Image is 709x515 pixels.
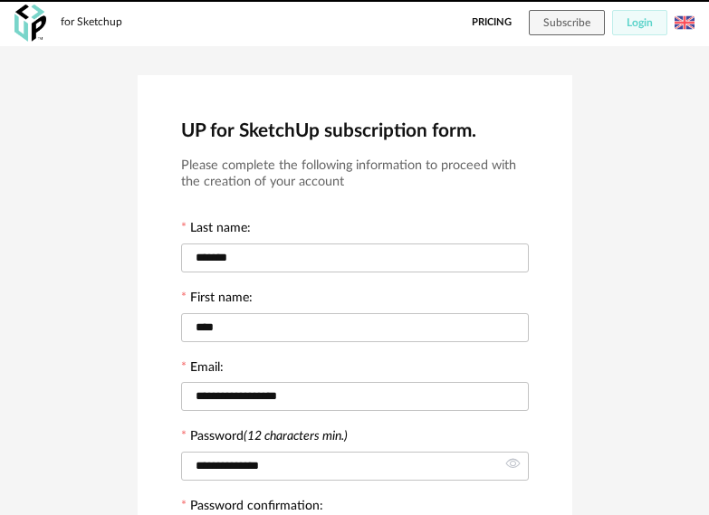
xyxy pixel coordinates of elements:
div: for Sketchup [61,15,122,30]
img: us [675,13,695,33]
span: Login [627,17,653,28]
label: Email: [181,361,224,377]
span: Subscribe [543,17,590,28]
label: Last name: [181,222,251,238]
img: OXP [14,5,46,42]
h3: Please complete the following information to proceed with the creation of your account [181,157,529,191]
label: Password [190,430,348,443]
i: (12 characters min.) [244,430,348,443]
a: Pricing [472,10,512,35]
button: Login [612,10,667,35]
h2: UP for SketchUp subscription form. [181,119,529,143]
label: First name: [181,291,253,308]
button: Subscribe [529,10,605,35]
